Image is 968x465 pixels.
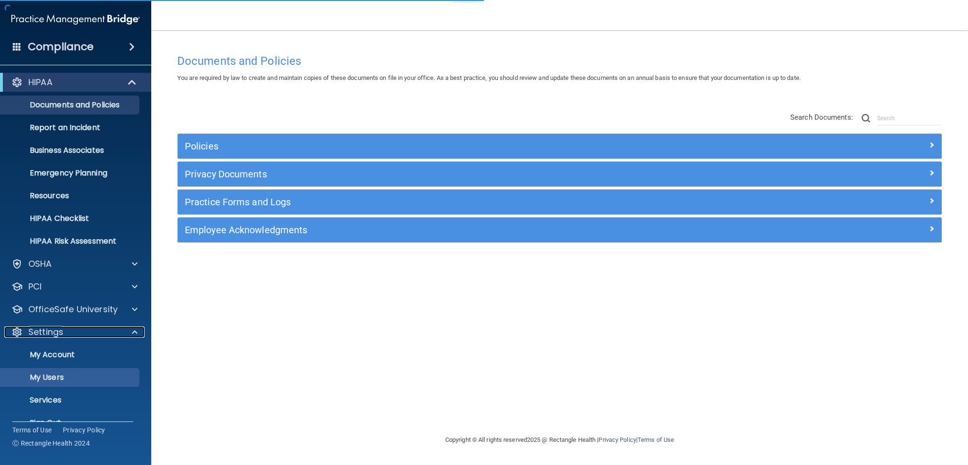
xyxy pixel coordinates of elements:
[598,436,636,443] a: Privacy Policy
[6,191,135,201] p: Resources
[6,350,135,360] p: My Account
[28,77,52,88] p: HIPAA
[6,418,135,428] p: Sign Out
[11,326,138,338] a: Settings
[6,146,135,155] p: Business Associates
[185,167,934,182] a: Privacy Documents
[185,222,934,237] a: Employee Acknowledgments
[387,425,732,455] div: Copyright © All rights reserved 2025 @ Rectangle Health | |
[185,194,934,210] a: Practice Forms and Logs
[185,169,743,179] h5: Privacy Documents
[6,214,135,223] p: HIPAA Checklist
[6,100,135,110] p: Documents and Policies
[185,141,743,151] h5: Policies
[185,139,934,154] a: Policies
[177,74,801,81] span: You are required by law to create and maintain copies of these documents on file in your office. ...
[6,373,135,382] p: My Users
[177,55,942,67] h4: Documents and Policies
[638,436,674,443] a: Terms of Use
[11,10,140,29] img: PMB logo
[6,123,135,132] p: Report an Incident
[28,281,42,292] p: PCI
[28,326,63,338] p: Settings
[12,425,52,435] a: Terms of Use
[6,237,135,246] p: HIPAA Risk Assessment
[11,77,137,88] a: HIPAA
[805,398,957,436] iframe: Drift Widget Chat Controller
[185,197,743,207] h5: Practice Forms and Logs
[28,304,118,315] p: OfficeSafe University
[11,281,138,292] a: PCI
[28,40,94,53] h4: Compliance
[862,114,870,123] img: ic-search.3b580494.png
[12,439,90,448] span: Ⓒ Rectangle Health 2024
[790,113,853,122] span: Search Documents:
[185,225,743,235] h5: Employee Acknowledgments
[6,395,135,405] p: Services
[63,425,105,435] a: Privacy Policy
[11,304,138,315] a: OfficeSafe University
[877,111,942,125] input: Search
[11,258,138,270] a: OSHA
[6,168,135,178] p: Emergency Planning
[28,258,52,270] p: OSHA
